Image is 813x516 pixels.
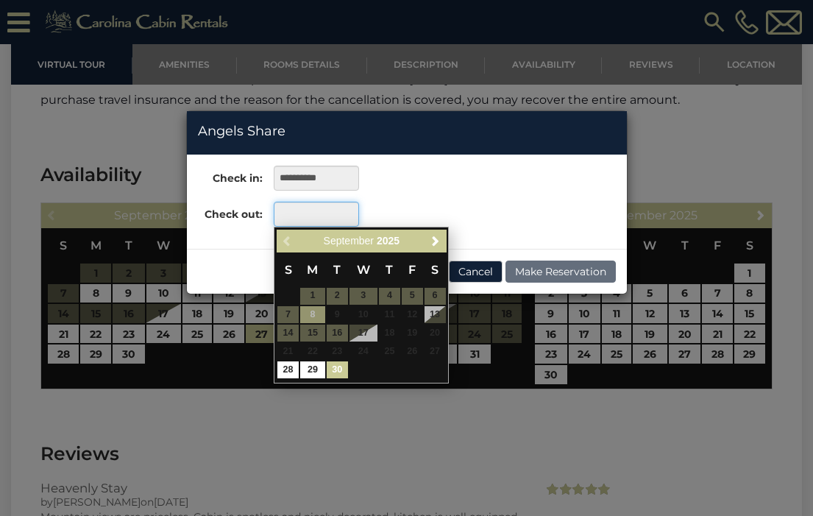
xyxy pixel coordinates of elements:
label: Check out: [187,202,263,222]
a: 28 [277,361,299,378]
td: $243 [299,361,326,379]
span: September [324,235,374,247]
span: 27 [425,343,446,360]
td: Checkout must be after start date [401,342,424,361]
td: $243 [277,361,299,379]
span: 18 [379,325,400,342]
span: Sunday [285,263,292,277]
a: Next [426,232,444,250]
td: Checkout must be after start date [424,324,447,342]
td: Checkout must be after start date [378,305,401,324]
span: Friday [408,263,416,277]
span: 13 [425,306,446,323]
td: Checkout must be after start date [299,342,326,361]
span: 26 [402,343,423,360]
span: 21 [277,343,299,360]
a: 30 [327,361,348,378]
span: 12 [402,306,423,323]
span: 10 [349,306,377,323]
span: Wednesday [357,263,370,277]
span: 23 [327,343,348,360]
span: 9 [327,306,348,323]
td: Checkout must be after start date [378,324,401,342]
td: Checkout must be after start date [424,305,447,324]
span: 11 [379,306,400,323]
td: Checkout must be after start date [277,342,299,361]
span: Saturday [431,263,439,277]
span: Tuesday [333,263,341,277]
span: 8 [300,306,325,323]
td: Checkout must be after start date [326,305,349,324]
span: 25 [379,343,400,360]
td: Checkout must be after start date [349,305,378,324]
td: Checkout must be after start date [424,342,447,361]
td: Checkout must be after start date [299,305,326,324]
span: 20 [425,325,446,342]
button: Cancel [449,261,503,283]
span: 2025 [377,235,400,247]
button: Make Reservation [505,261,616,283]
a: 29 [300,361,325,378]
td: Checkout must be after start date [401,305,424,324]
td: Checkout must be after start date [378,342,401,361]
span: Next [430,235,441,247]
label: Check in: [187,166,263,185]
span: 19 [402,325,423,342]
h4: Angels Share [198,122,616,141]
td: Checkout must be after start date [349,342,378,361]
span: Monday [307,263,318,277]
span: 22 [300,343,325,360]
td: Checkout must be after start date [326,342,349,361]
span: Thursday [386,263,393,277]
td: Checkout must be after start date [401,324,424,342]
td: $243 [326,361,349,379]
span: 24 [349,343,377,360]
